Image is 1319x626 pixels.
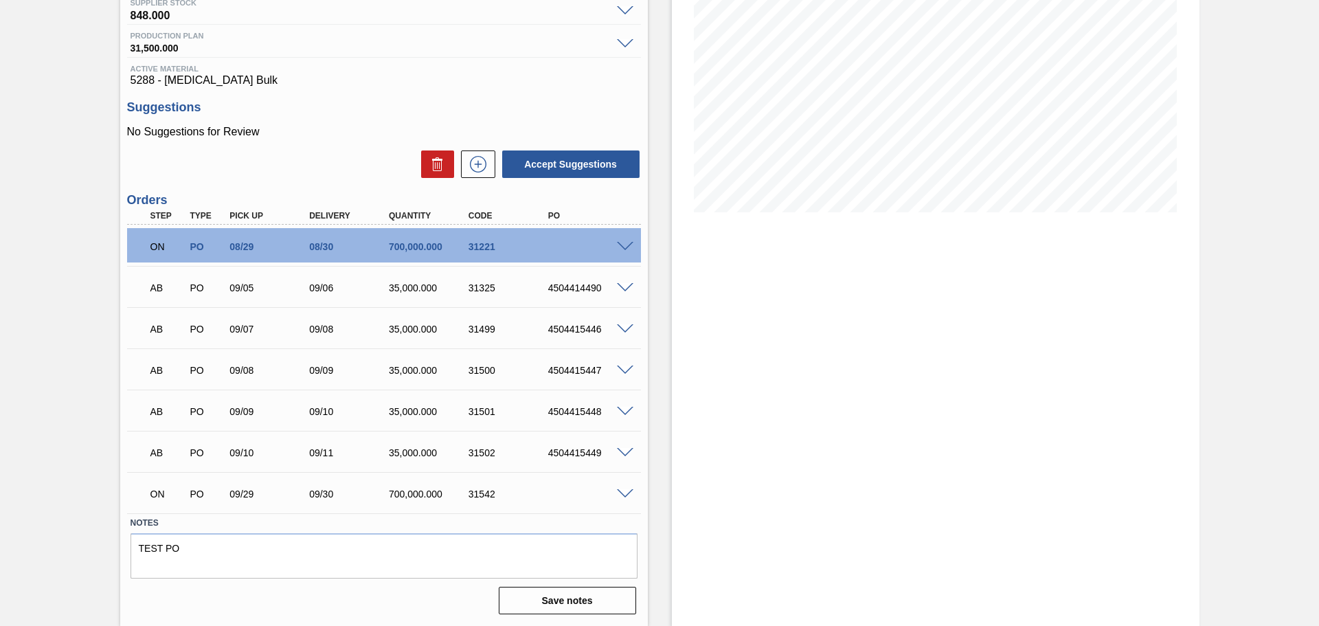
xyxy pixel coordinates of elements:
div: Purchase order [186,447,227,458]
div: 35,000.000 [385,365,475,376]
div: 35,000.000 [385,324,475,335]
div: 09/08/2025 [226,365,315,376]
div: 09/11/2025 [306,447,395,458]
div: Purchase order [186,365,227,376]
button: Save notes [499,587,636,614]
span: 31,500.000 [131,40,610,54]
span: Production plan [131,32,610,40]
div: Delete Suggestions [414,150,454,178]
span: 5288 - [MEDICAL_DATA] Bulk [131,74,638,87]
div: Awaiting Billing [147,314,188,344]
div: 09/07/2025 [226,324,315,335]
p: AB [150,406,185,417]
div: 09/30/2025 [306,489,395,500]
div: Step [147,211,188,221]
div: Pick up [226,211,315,221]
h3: Suggestions [127,100,641,115]
div: Quantity [385,211,475,221]
div: 09/10/2025 [226,447,315,458]
div: 09/06/2025 [306,282,395,293]
div: Negotiating Order [147,232,188,262]
div: 08/30/2025 [306,241,395,252]
div: 4504415446 [545,324,634,335]
label: Notes [131,513,638,533]
div: Purchase order [186,489,227,500]
div: 09/09/2025 [306,365,395,376]
p: AB [150,365,185,376]
div: 09/05/2025 [226,282,315,293]
button: Accept Suggestions [502,150,640,178]
span: Active Material [131,65,638,73]
p: AB [150,447,185,458]
div: Purchase order [186,282,227,293]
div: 35,000.000 [385,282,475,293]
p: ON [150,241,185,252]
div: 09/10/2025 [306,406,395,417]
span: 848.000 [131,7,610,21]
p: AB [150,282,185,293]
div: Type [186,211,227,221]
div: Negotiating Order [147,479,188,509]
div: 31500 [465,365,554,376]
div: Awaiting Billing [147,396,188,427]
div: 09/08/2025 [306,324,395,335]
div: 35,000.000 [385,406,475,417]
div: 09/29/2025 [226,489,315,500]
textarea: TEST PO [131,533,638,579]
h3: Orders [127,193,641,208]
div: Accept Suggestions [495,149,641,179]
div: 31221 [465,241,554,252]
div: 4504415447 [545,365,634,376]
div: 31499 [465,324,554,335]
div: 09/09/2025 [226,406,315,417]
div: Awaiting Billing [147,438,188,468]
div: PO [545,211,634,221]
div: 31502 [465,447,554,458]
p: AB [150,324,185,335]
div: Purchase order [186,324,227,335]
div: 700,000.000 [385,489,475,500]
div: New suggestion [454,150,495,178]
p: ON [150,489,185,500]
div: 31325 [465,282,554,293]
div: Purchase order [186,406,227,417]
div: 4504415449 [545,447,634,458]
div: Awaiting Billing [147,273,188,303]
div: 08/29/2025 [226,241,315,252]
div: Purchase order [186,241,227,252]
div: 31542 [465,489,554,500]
div: 4504414490 [545,282,634,293]
div: 31501 [465,406,554,417]
div: Awaiting Billing [147,355,188,385]
div: Code [465,211,554,221]
div: 4504415448 [545,406,634,417]
div: 35,000.000 [385,447,475,458]
p: No Suggestions for Review [127,126,641,138]
div: Delivery [306,211,395,221]
div: 700,000.000 [385,241,475,252]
